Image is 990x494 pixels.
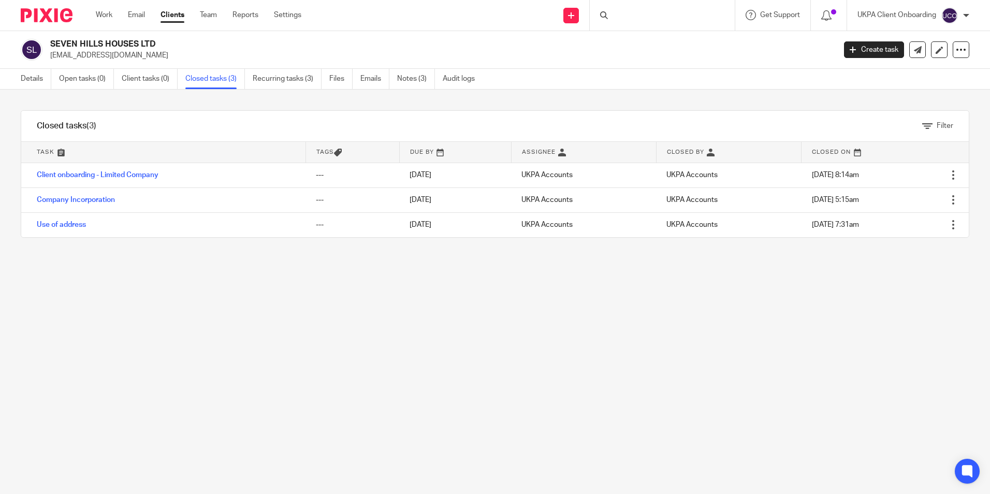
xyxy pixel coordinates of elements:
[21,8,72,22] img: Pixie
[37,121,96,132] h1: Closed tasks
[760,11,800,19] span: Get Support
[443,69,483,89] a: Audit logs
[511,212,656,237] td: UKPA Accounts
[316,195,389,205] div: ---
[329,69,353,89] a: Files
[511,163,656,187] td: UKPA Accounts
[37,221,86,228] a: Use of address
[399,212,511,237] td: [DATE]
[857,10,936,20] p: UKPA Client Onboarding
[50,39,673,50] h2: SEVEN HILLS HOUSES LTD
[122,69,178,89] a: Client tasks (0)
[305,142,399,163] th: Tags
[161,10,184,20] a: Clients
[399,163,511,187] td: [DATE]
[232,10,258,20] a: Reports
[59,69,114,89] a: Open tasks (0)
[666,196,718,204] span: UKPA Accounts
[937,122,953,129] span: Filter
[128,10,145,20] a: Email
[21,69,51,89] a: Details
[941,7,958,24] img: svg%3E
[200,10,217,20] a: Team
[666,221,718,228] span: UKPA Accounts
[50,50,828,61] p: [EMAIL_ADDRESS][DOMAIN_NAME]
[812,196,859,204] span: [DATE] 5:15am
[812,221,859,228] span: [DATE] 7:31am
[360,69,389,89] a: Emails
[185,69,245,89] a: Closed tasks (3)
[86,122,96,130] span: (3)
[274,10,301,20] a: Settings
[37,196,115,204] a: Company Incorporation
[21,39,42,61] img: svg%3E
[666,171,718,179] span: UKPA Accounts
[37,171,158,179] a: Client onboarding - Limited Company
[844,41,904,58] a: Create task
[511,187,656,212] td: UKPA Accounts
[316,220,389,230] div: ---
[316,170,389,180] div: ---
[399,187,511,212] td: [DATE]
[397,69,435,89] a: Notes (3)
[812,171,859,179] span: [DATE] 8:14am
[253,69,322,89] a: Recurring tasks (3)
[96,10,112,20] a: Work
